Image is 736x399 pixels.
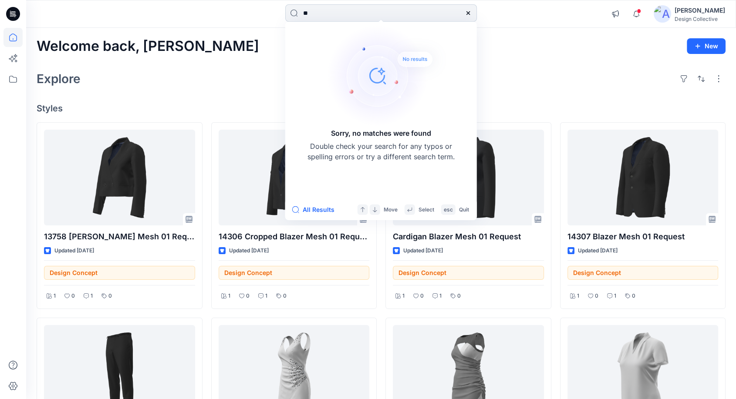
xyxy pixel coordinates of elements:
h2: Welcome back, [PERSON_NAME] [37,38,259,54]
h2: Explore [37,72,81,86]
a: 13758 Missy Blazer Mesh 01 Request [44,130,195,225]
p: 14307 Blazer Mesh 01 Request [567,231,719,243]
p: Double check your search for any typos or spelling errors or try a different search term. [307,141,455,162]
p: Updated [DATE] [578,246,618,255]
p: 0 [246,292,250,301]
p: Cardigan Blazer Mesh 01 Request [393,231,544,243]
p: 14306 Cropped Blazer Mesh 01 Request [219,231,370,243]
p: esc [444,205,453,214]
p: 1 [228,292,230,301]
p: 1 [265,292,267,301]
p: Updated [DATE] [403,246,443,255]
p: 0 [595,292,598,301]
p: 1 [439,292,442,301]
p: Updated [DATE] [229,246,269,255]
p: Move [384,205,398,214]
img: Sorry, no matches were found [327,23,449,128]
a: 14307 Blazer Mesh 01 Request [567,130,719,225]
p: 0 [420,292,424,301]
h4: Styles [37,103,726,114]
button: New [687,38,726,54]
a: 14306 Cropped Blazer Mesh 01 Request [219,130,370,225]
div: Design Collective [675,16,725,22]
p: Updated [DATE] [54,246,94,255]
img: avatar [654,5,671,23]
p: 0 [71,292,75,301]
p: 0 [283,292,287,301]
p: Quit [459,205,469,214]
p: 1 [54,292,56,301]
p: 1 [577,292,579,301]
p: Select [419,205,434,214]
button: All Results [292,205,340,215]
p: 0 [457,292,461,301]
h5: Sorry, no matches were found [331,128,431,138]
p: 1 [614,292,616,301]
p: 1 [402,292,405,301]
p: 13758 [PERSON_NAME] Mesh 01 Request [44,231,195,243]
div: [PERSON_NAME] [675,5,725,16]
p: 0 [108,292,112,301]
p: 1 [91,292,93,301]
p: 0 [632,292,635,301]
